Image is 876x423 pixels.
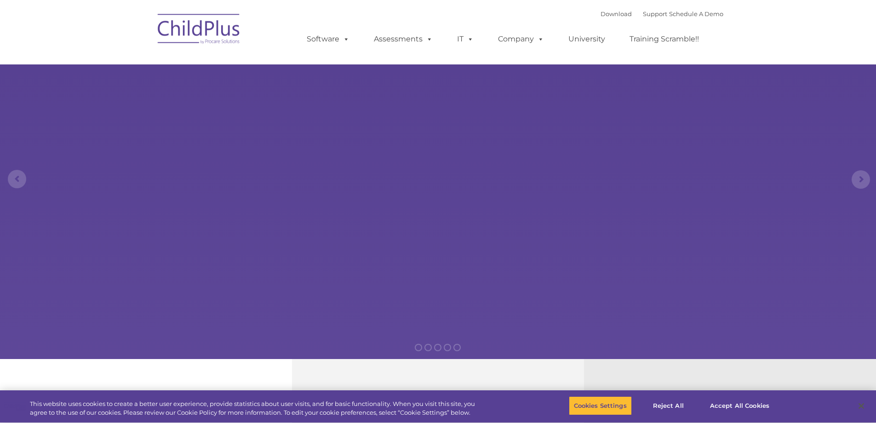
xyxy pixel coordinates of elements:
span: Phone number [128,99,167,105]
a: Company [489,30,553,48]
a: University [559,30,614,48]
button: Accept All Cookies [705,396,774,416]
span: Last name [128,61,156,68]
div: This website uses cookies to create a better user experience, provide statistics about user visit... [30,400,482,417]
button: Reject All [640,396,697,416]
a: Training Scramble!! [620,30,708,48]
a: Software [298,30,359,48]
button: Cookies Settings [569,396,632,416]
a: Schedule A Demo [669,10,723,17]
button: Close [851,396,871,416]
a: IT [448,30,483,48]
font: | [601,10,723,17]
a: Assessments [365,30,442,48]
a: Download [601,10,632,17]
img: ChildPlus by Procare Solutions [153,7,245,53]
a: Support [643,10,667,17]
